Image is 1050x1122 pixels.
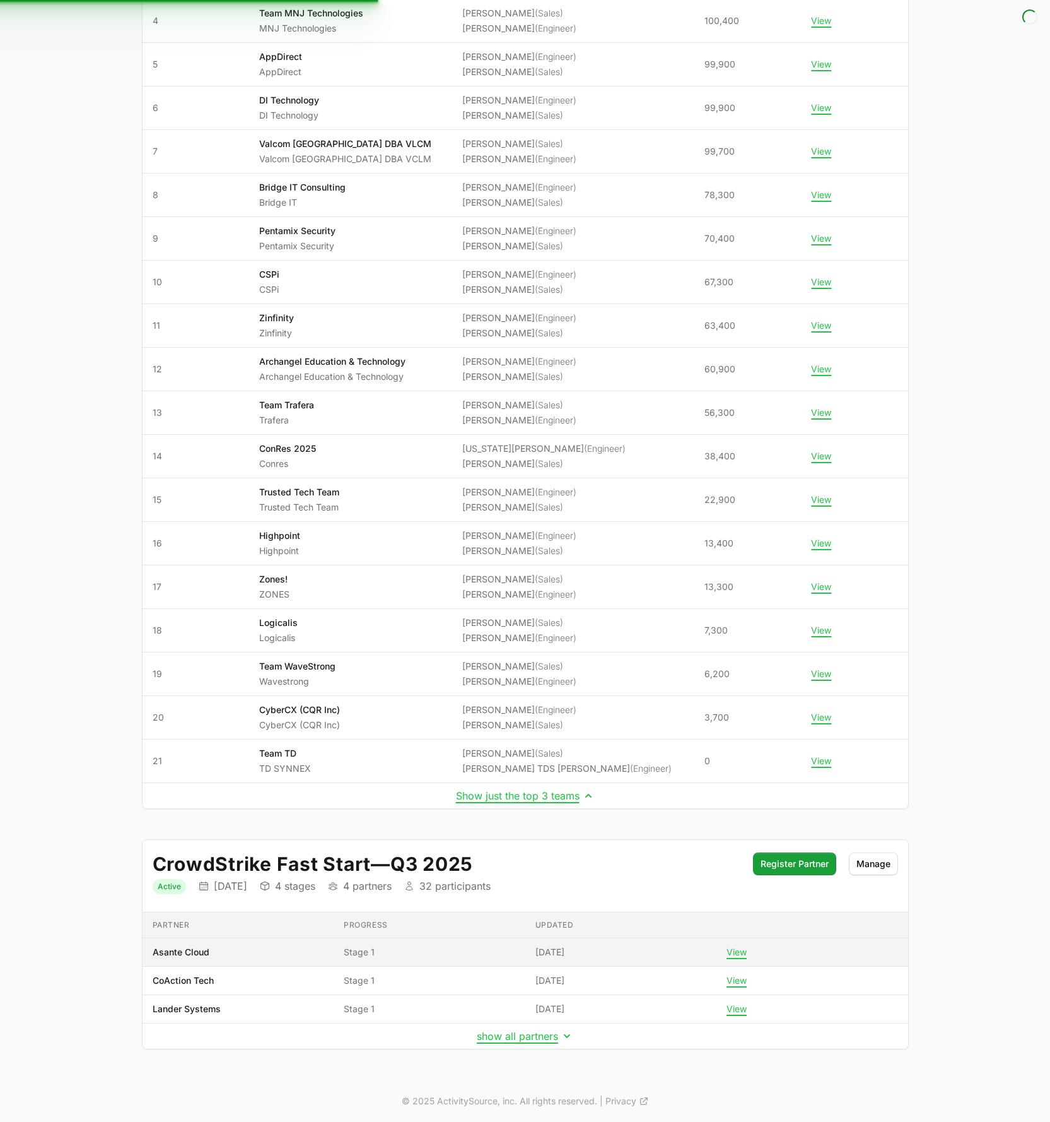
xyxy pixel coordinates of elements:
span: (Engineer) [535,632,576,643]
button: View [811,59,831,70]
span: (Engineer) [535,51,576,62]
span: 13,400 [704,537,733,550]
button: Manage [849,853,898,875]
span: (Engineer) [535,153,576,164]
span: (Engineer) [535,589,576,599]
p: Team MNJ Technologies [259,7,363,20]
th: Progress [334,912,525,938]
p: 4 partners [343,880,392,892]
li: [PERSON_NAME] TDS [PERSON_NAME] [462,762,672,775]
p: Logicalis [259,632,298,644]
p: Wavestrong [259,675,335,688]
p: CyberCX (CQR Inc) [259,719,340,731]
li: [PERSON_NAME] [462,94,576,107]
a: Privacy [605,1095,649,1107]
p: Bridge IT Consulting [259,181,346,194]
span: 13 [153,406,239,419]
li: [US_STATE][PERSON_NAME] [462,442,626,455]
button: View [811,581,831,593]
button: View [726,947,747,958]
li: [PERSON_NAME] [462,399,576,411]
span: (Sales) [535,502,563,512]
button: View [811,102,831,114]
span: 4 [153,15,239,27]
li: [PERSON_NAME] [462,545,576,557]
button: show all partners [477,1030,573,1042]
span: (Engineer) [535,704,576,715]
p: AppDirect [259,66,302,78]
span: (Sales) [535,458,563,469]
p: © 2025 ActivitySource, inc. All rights reserved. [402,1095,597,1107]
span: (Engineer) [535,415,576,425]
span: 7 [153,145,239,158]
span: (Sales) [535,328,563,338]
span: (Engineer) [584,443,626,454]
li: [PERSON_NAME] [462,501,576,514]
span: [DATE] [535,974,564,987]
span: 18 [153,624,239,637]
button: View [726,975,747,986]
p: Valcom [GEOGRAPHIC_DATA] DBA VCLM [259,153,431,165]
p: CSPi [259,283,279,296]
p: Trafera [259,414,314,427]
span: 99,900 [704,58,735,71]
span: — [371,853,390,875]
li: [PERSON_NAME] [462,617,576,629]
h2: CrowdStrike Fast Start Q3 2025 [153,853,740,875]
p: Zinfinity [259,312,294,324]
li: [PERSON_NAME] [462,486,576,499]
li: [PERSON_NAME] [462,181,576,194]
span: (Sales) [535,574,563,584]
button: View [811,625,831,636]
p: ConRes 2025 [259,442,316,455]
span: [DATE] [535,946,564,959]
span: (Sales) [535,545,563,556]
span: 22,900 [704,493,735,506]
p: DI Technology [259,94,319,107]
span: (Engineer) [535,182,576,192]
button: View [811,189,831,201]
li: [PERSON_NAME] [462,370,576,383]
span: 0 [704,755,710,767]
li: [PERSON_NAME] [462,50,576,63]
span: 38,400 [704,450,735,463]
p: Lander Systems [153,1003,221,1015]
span: 7,300 [704,624,728,637]
li: [PERSON_NAME] [462,588,576,601]
p: Team Trafera [259,399,314,411]
span: (Engineer) [535,487,576,497]
p: Logicalis [259,617,298,629]
button: View [811,276,831,288]
p: AppDirect [259,50,302,63]
span: 12 [153,363,239,375]
li: [PERSON_NAME] [462,414,576,427]
button: View [811,407,831,418]
p: CoAction Tech [153,974,214,987]
th: Partner [143,912,334,938]
li: [PERSON_NAME] [462,719,576,731]
p: [DATE] [214,880,247,892]
li: [PERSON_NAME] [462,240,576,252]
span: 14 [153,450,239,463]
p: Trusted Tech Team [259,486,339,499]
span: 16 [153,537,239,550]
span: 17 [153,581,239,593]
p: Zones! [259,573,289,586]
button: View [811,320,831,331]
span: 20 [153,711,239,724]
li: [PERSON_NAME] [462,675,576,688]
span: 56,300 [704,406,735,419]
span: (Sales) [535,399,563,410]
span: (Sales) [535,371,563,382]
span: 15 [153,493,239,506]
li: [PERSON_NAME] [462,632,576,644]
span: (Engineer) [535,269,576,280]
p: Zinfinity [259,327,294,340]
span: 99,900 [704,102,735,114]
th: Updated [525,912,717,938]
li: [PERSON_NAME] [462,196,576,209]
li: [PERSON_NAME] [462,529,576,542]
button: Register Partner [753,853,836,875]
span: (Sales) [535,661,563,671]
span: Stage 1 [344,946,515,959]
